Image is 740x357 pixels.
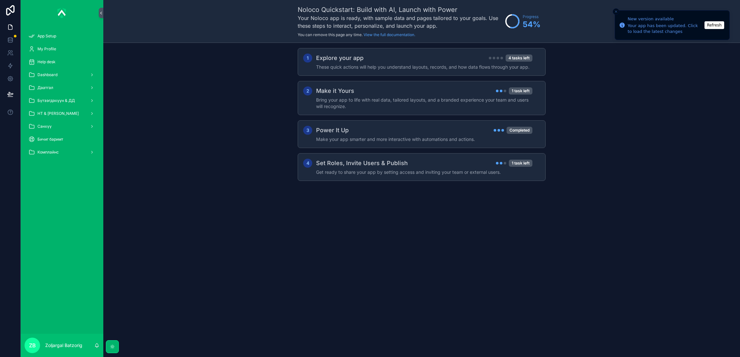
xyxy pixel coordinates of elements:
[25,30,99,42] a: App Setup
[25,82,99,94] a: Даатгал
[25,69,99,81] a: Dashboard
[37,72,57,77] span: Dashboard
[57,8,67,18] img: App logo
[25,56,99,68] a: Help desk
[37,34,56,39] span: App Setup
[628,23,703,35] div: Your app has been updated. Click to load the latest changes
[37,124,52,129] span: Санхүү
[37,150,59,155] span: Комплайнс
[29,342,36,349] span: ZB
[704,21,724,29] button: Refresh
[523,19,540,30] span: 54 %
[25,43,99,55] a: My Profile
[25,95,99,106] a: Бүтээгдэхүүн & ДД
[37,59,56,64] span: Help desk
[298,32,363,37] span: You can remove this page any time.
[523,14,540,19] span: Progress
[298,14,502,30] h3: Your Noloco app is ready, with sample data and pages tailored to your goals. Use these steps to i...
[45,342,82,349] p: Zoljargal Batzorig
[25,108,99,119] a: НТ & [PERSON_NAME]
[21,26,103,166] div: scrollable content
[37,85,53,90] span: Даатгал
[25,121,99,132] a: Санхүү
[37,98,75,103] span: Бүтээгдэхүүн & ДД
[298,5,502,14] h1: Noloco Quickstart: Build with AI, Launch with Power
[37,111,79,116] span: НТ & [PERSON_NAME]
[37,46,56,52] span: My Profile
[37,137,63,142] span: Бичиг баримт
[364,32,415,37] a: View the full documentation.
[613,8,619,15] button: Close toast
[25,146,99,158] a: Комплайнс
[25,134,99,145] a: Бичиг баримт
[628,16,703,22] div: New version available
